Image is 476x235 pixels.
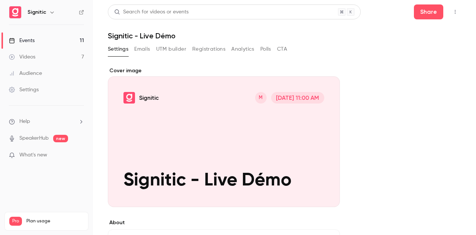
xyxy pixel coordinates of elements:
[114,8,189,16] div: Search for videos or events
[108,219,340,226] label: About
[19,134,49,142] a: SpeakerHub
[231,43,254,55] button: Analytics
[53,135,68,142] span: new
[277,43,287,55] button: CTA
[26,218,84,224] span: Plan usage
[108,67,340,74] label: Cover image
[414,4,443,19] button: Share
[108,67,340,207] section: Cover image
[9,118,84,126] li: help-dropdown-opener
[108,31,461,40] h1: Signitic - Live Démo
[156,43,186,55] button: UTM builder
[260,43,271,55] button: Polls
[9,217,22,226] span: Pro
[9,37,35,44] div: Events
[9,6,21,18] img: Signitic
[19,151,47,159] span: What's new
[192,43,225,55] button: Registrations
[134,43,150,55] button: Emails
[19,118,30,126] span: Help
[108,43,128,55] button: Settings
[28,9,46,16] h6: Signitic
[9,86,39,93] div: Settings
[9,70,42,77] div: Audience
[9,53,35,61] div: Videos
